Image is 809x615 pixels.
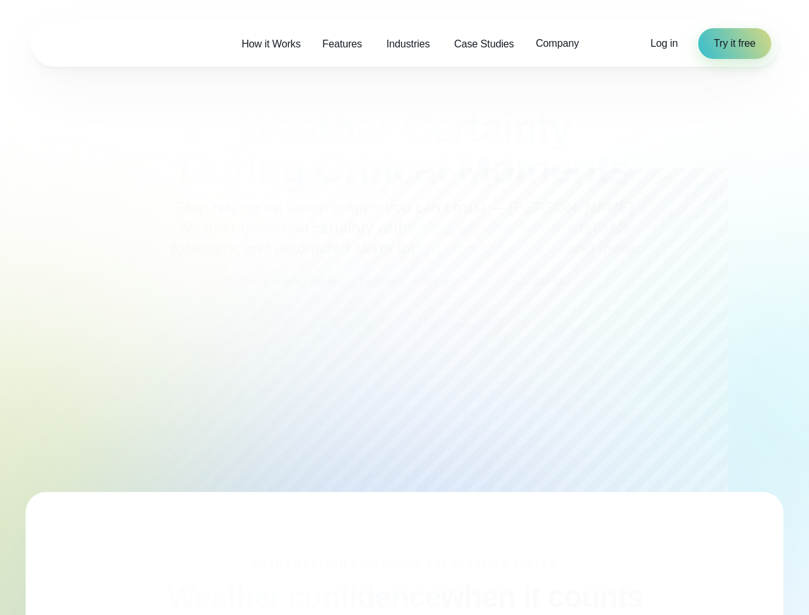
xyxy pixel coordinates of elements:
span: Features [322,37,362,52]
a: Try it free [698,28,771,59]
a: How it Works [231,31,311,57]
span: Case Studies [454,37,514,52]
span: Company [535,36,578,51]
span: Log in [651,38,678,49]
a: Case Studies [443,31,525,57]
span: Try it free [714,36,755,51]
span: Industries [386,37,430,52]
a: Log in [651,36,678,51]
span: How it Works [241,37,300,52]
